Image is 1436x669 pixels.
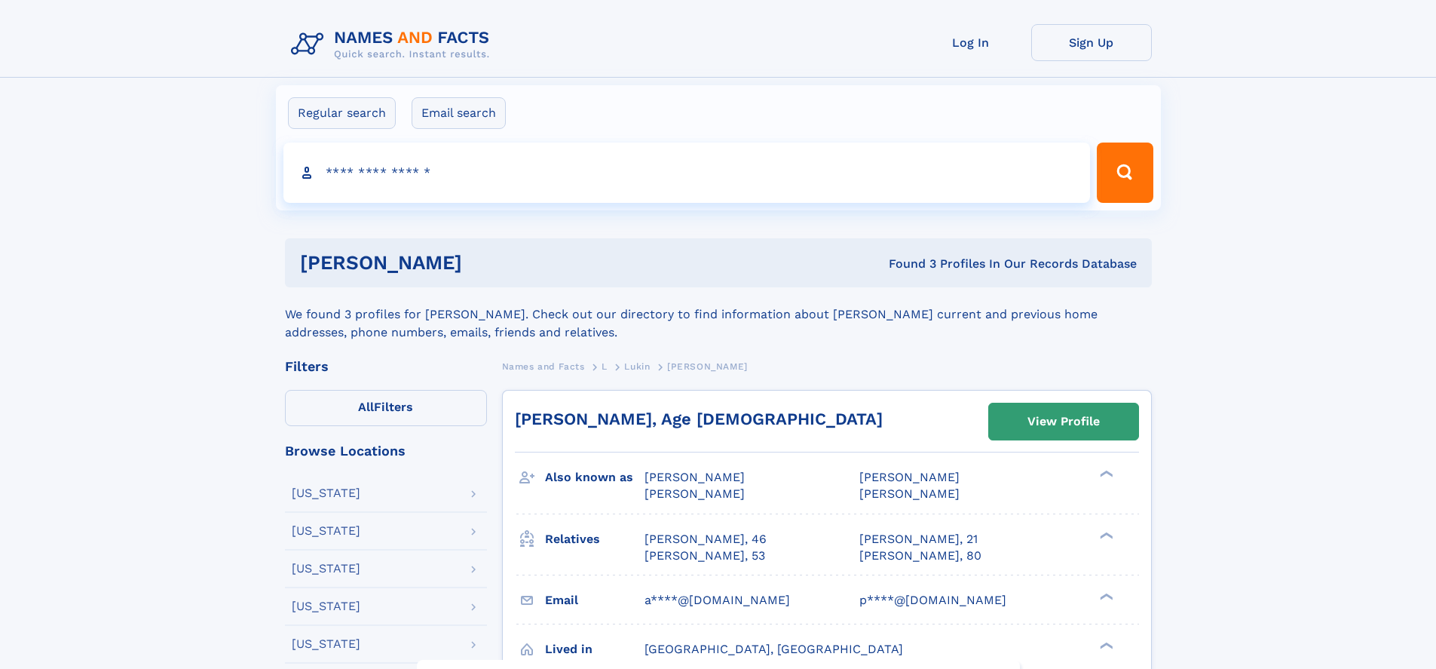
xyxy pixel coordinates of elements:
[624,357,650,376] a: Lukin
[859,531,978,548] a: [PERSON_NAME], 21
[675,256,1137,272] div: Found 3 Profiles In Our Records Database
[358,400,374,414] span: All
[515,410,883,428] a: [PERSON_NAME], Age [DEMOGRAPHIC_DATA]
[502,357,585,376] a: Names and Facts
[545,526,645,552] h3: Relatives
[624,361,650,372] span: Lukin
[285,24,502,65] img: Logo Names and Facts
[602,361,608,372] span: L
[911,24,1031,61] a: Log In
[859,548,981,564] a: [PERSON_NAME], 80
[645,642,903,656] span: [GEOGRAPHIC_DATA], [GEOGRAPHIC_DATA]
[1096,640,1114,650] div: ❯
[1096,530,1114,540] div: ❯
[667,361,748,372] span: [PERSON_NAME]
[545,588,645,613] h3: Email
[645,470,745,484] span: [PERSON_NAME]
[285,444,487,458] div: Browse Locations
[545,465,645,490] h3: Also known as
[292,638,360,650] div: [US_STATE]
[1096,591,1114,601] div: ❯
[1097,143,1153,203] button: Search Button
[1096,469,1114,479] div: ❯
[645,531,767,548] a: [PERSON_NAME], 46
[300,253,675,272] h1: [PERSON_NAME]
[292,487,360,499] div: [US_STATE]
[1031,24,1152,61] a: Sign Up
[989,404,1138,440] a: View Profile
[292,525,360,537] div: [US_STATE]
[283,143,1091,203] input: search input
[545,637,645,662] h3: Lived in
[859,470,960,484] span: [PERSON_NAME]
[288,97,396,129] label: Regular search
[645,486,745,501] span: [PERSON_NAME]
[645,548,765,564] a: [PERSON_NAME], 53
[412,97,506,129] label: Email search
[285,390,487,426] label: Filters
[292,600,360,612] div: [US_STATE]
[1027,404,1100,439] div: View Profile
[292,563,360,575] div: [US_STATE]
[859,486,960,501] span: [PERSON_NAME]
[285,360,487,373] div: Filters
[602,357,608,376] a: L
[285,287,1152,342] div: We found 3 profiles for [PERSON_NAME]. Check out our directory to find information about [PERSON_...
